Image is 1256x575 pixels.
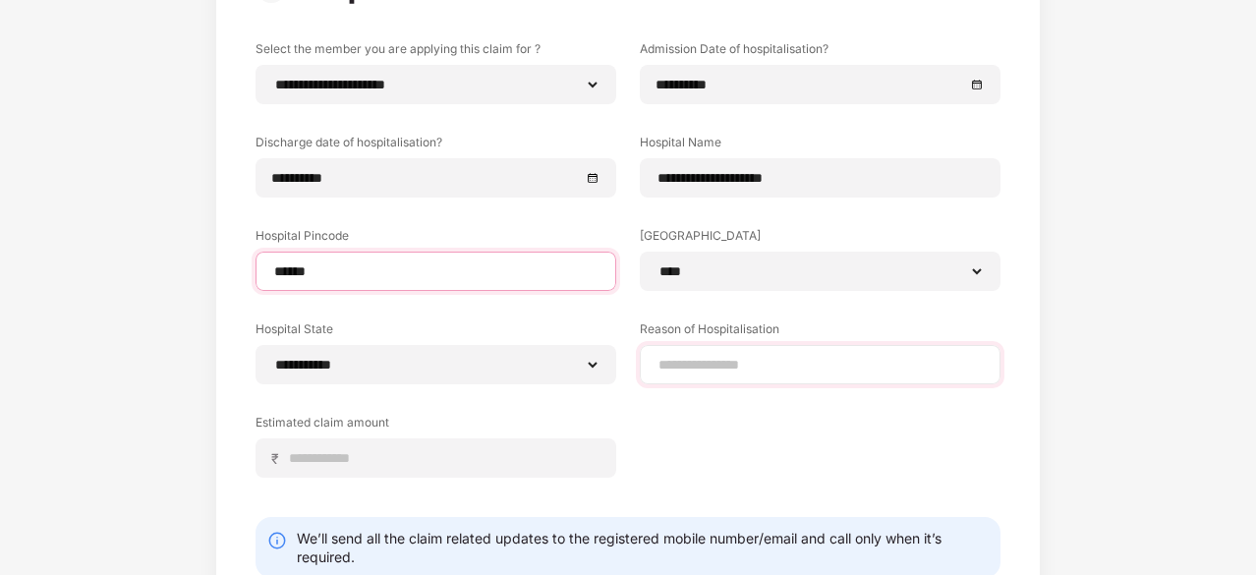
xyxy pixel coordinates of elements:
[640,134,1000,158] label: Hospital Name
[640,320,1000,345] label: Reason of Hospitalisation
[271,449,287,468] span: ₹
[640,40,1000,65] label: Admission Date of hospitalisation?
[256,414,616,438] label: Estimated claim amount
[256,227,616,252] label: Hospital Pincode
[256,134,616,158] label: Discharge date of hospitalisation?
[256,320,616,345] label: Hospital State
[256,40,616,65] label: Select the member you are applying this claim for ?
[640,227,1000,252] label: [GEOGRAPHIC_DATA]
[297,529,989,566] div: We’ll send all the claim related updates to the registered mobile number/email and call only when...
[267,531,287,550] img: svg+xml;base64,PHN2ZyBpZD0iSW5mby0yMHgyMCIgeG1sbnM9Imh0dHA6Ly93d3cudzMub3JnLzIwMDAvc3ZnIiB3aWR0aD...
